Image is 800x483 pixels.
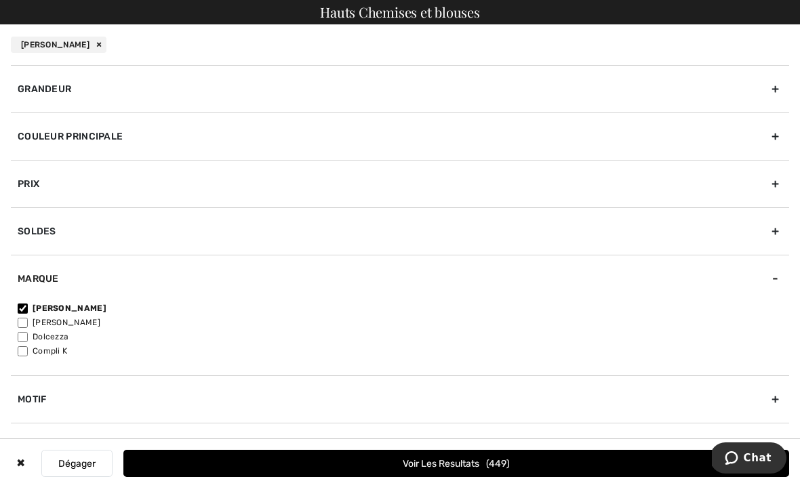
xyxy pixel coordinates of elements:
label: [PERSON_NAME] [18,302,789,314]
div: Grandeur [11,65,789,112]
iframe: Ouvre un widget dans lequel vous pouvez chatter avec l’un de nos agents [712,442,786,476]
div: Longueur des manches [11,423,789,470]
div: Soldes [11,207,789,255]
label: Compli K [18,345,789,357]
div: Marque [11,255,789,302]
input: [PERSON_NAME] [18,303,28,314]
span: 449 [486,458,510,469]
label: Dolcezza [18,331,789,343]
div: [PERSON_NAME] [11,37,106,53]
input: [PERSON_NAME] [18,318,28,328]
input: Dolcezza [18,332,28,342]
div: Couleur Principale [11,112,789,160]
input: Compli K [18,346,28,356]
div: ✖ [11,450,31,477]
label: [PERSON_NAME] [18,316,789,329]
div: Prix [11,160,789,207]
button: Dégager [41,450,113,477]
div: Motif [11,375,789,423]
button: Voir les resultats449 [123,450,789,477]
